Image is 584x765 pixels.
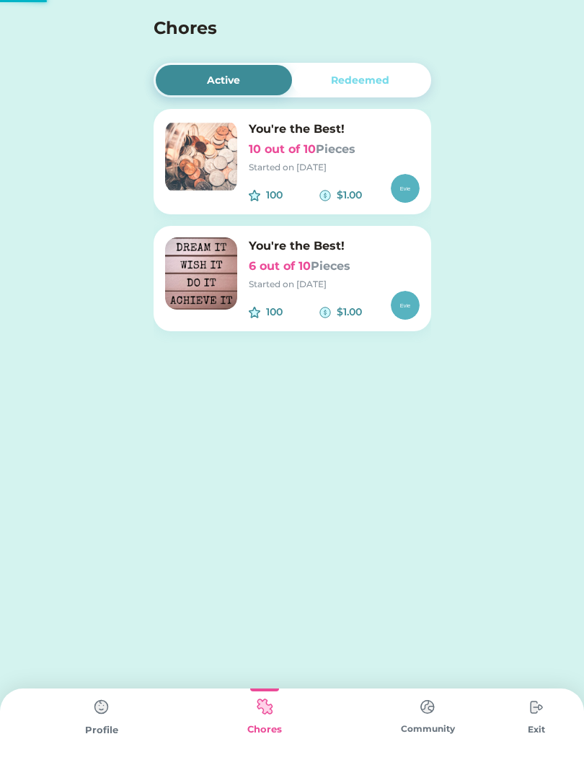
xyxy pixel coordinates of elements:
[250,693,279,721] img: type%3Dkids%2C%20state%3Dselected.svg
[87,693,116,722] img: type%3Dchores%2C%20state%3Ddefault.svg
[165,237,237,310] img: image.png
[249,190,260,201] img: interface-favorite-star--reward-rating-rate-social-star-media-favorite-like-stars.svg
[522,693,551,722] img: type%3Dchores%2C%20state%3Ddefault.svg
[249,237,420,255] h6: You're the Best!
[509,723,564,736] div: Exit
[337,188,391,203] div: $1.00
[154,15,392,41] h4: Chores
[413,693,442,721] img: type%3Dchores%2C%20state%3Ddefault.svg
[337,305,391,320] div: $1.00
[319,307,331,318] img: money-cash-dollar-coin--accounting-billing-payment-cash-coin-currency-money-finance.svg
[249,307,260,318] img: interface-favorite-star--reward-rating-rate-social-star-media-favorite-like-stars.svg
[311,259,350,273] font: Pieces
[165,121,237,193] img: image.png
[249,141,420,158] h6: 10 out of 10
[249,161,420,174] div: Started on [DATE]
[249,121,420,138] h6: You're the Best!
[20,723,183,738] div: Profile
[249,258,420,275] h6: 6 out of 10
[266,188,320,203] div: 100
[319,190,331,201] img: money-cash-dollar-coin--accounting-billing-payment-cash-coin-currency-money-finance.svg
[266,305,320,320] div: 100
[316,142,355,156] font: Pieces
[331,73,389,88] div: Redeemed
[183,722,346,737] div: Chores
[346,722,509,735] div: Community
[249,278,420,291] div: Started on [DATE]
[207,73,240,88] div: Active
